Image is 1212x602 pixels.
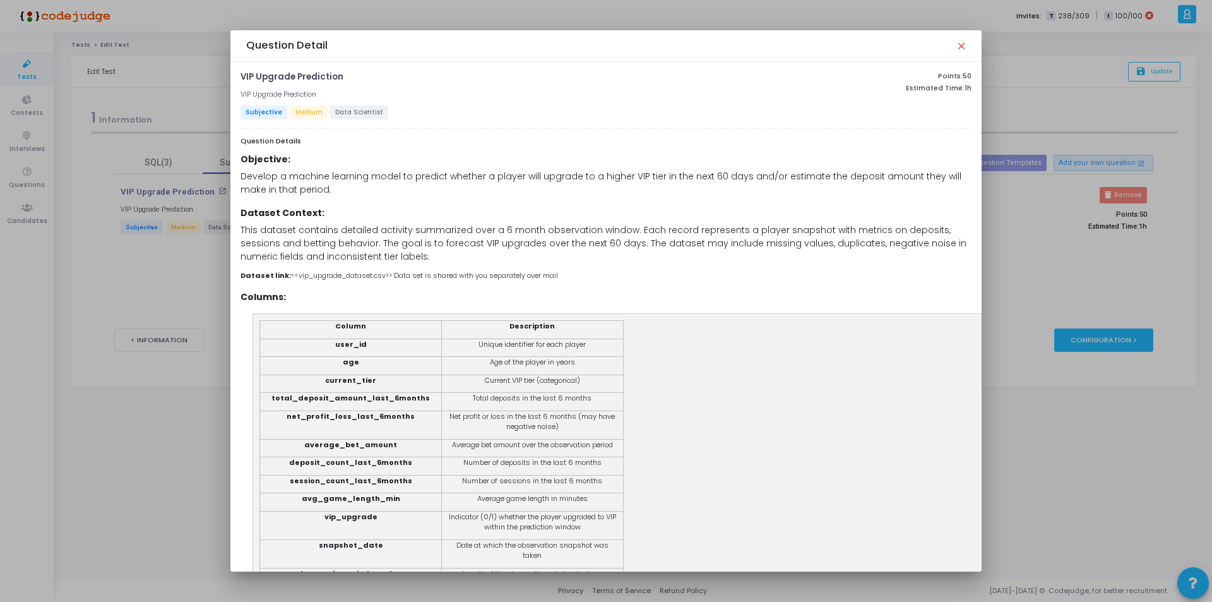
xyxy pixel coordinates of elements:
strong: Dataset Context: [241,207,324,219]
span: 50 [963,71,971,81]
span: Develop a machine learning model to predict whether a player will upgrade to a higher VIP tier in... [241,170,961,196]
strong: total_deposit_amount_last_6months [271,393,430,403]
span: Average game length in minutes [477,493,588,503]
span: Unique identifier for each player [478,339,586,349]
strong: age [343,357,359,367]
span: Date at which the observation snapshot was taken [456,540,609,561]
mat-icon: close [956,40,966,51]
strong: session_count_last_6months [290,476,412,486]
span: 1h [965,84,971,92]
span: Total deposits in the last 6 months [473,393,591,403]
h5: VIP Upgrade Prediction [241,90,316,99]
strong: current_tier [325,375,376,385]
strong: Columns: [241,291,286,303]
strong: user_id [335,339,367,349]
span: Medium [290,105,328,119]
strong: net_profit_loss_last_6months [287,411,415,421]
span: Age of the player in years [490,357,575,367]
strong: observation_window_days [295,569,407,579]
span: Average bet amount over the observation period [452,440,613,450]
strong: deposit_count_last_6months [289,457,412,467]
span: Net profit or loss in the last 6 months (may have negative noise) [449,411,615,432]
strong: Description [509,321,555,331]
h4: Question Detail [246,39,328,52]
span: <<vip_upgrade_dataset.csv>> Data set is shared with you separately over mail [241,270,558,280]
span: Number of deposits in the last 6 months [463,457,602,467]
span: Length of the observation window in days [462,569,602,579]
p: VIP Upgrade Prediction [241,72,343,82]
span: Indicator (0/1) whether the player upgraded to VIP within the prediction window [449,512,616,533]
strong: Objective: [241,153,290,166]
strong: Dataset link: [241,270,291,280]
strong: Column [335,321,366,331]
span: Data Scientist [330,105,388,119]
span: This dataset contains detailed activity summarized over a 6 month observation window. Each record... [241,224,966,263]
span: Number of sessions in the last 6 months [462,476,602,486]
strong: vip_upgrade [324,512,377,522]
span: Current VIP tier (categorical) [485,375,580,385]
span: Question Details [241,136,301,147]
span: Subjective [241,105,287,119]
strong: avg_game_length_min [302,493,400,503]
strong: snapshot_date [319,540,383,550]
p: Estimated Time: [734,84,971,92]
p: Points: [734,72,971,80]
strong: average_bet_amount [304,440,397,450]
